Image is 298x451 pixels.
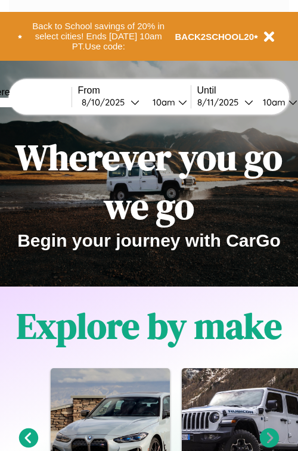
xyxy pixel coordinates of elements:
button: 10am [143,96,191,108]
div: 10am [147,97,178,108]
div: 8 / 10 / 2025 [82,97,131,108]
h1: Explore by make [17,301,282,350]
label: From [78,85,191,96]
div: 8 / 11 / 2025 [197,97,244,108]
div: 10am [257,97,288,108]
b: BACK2SCHOOL20 [175,32,254,42]
button: 8/10/2025 [78,96,143,108]
button: Back to School savings of 20% in select cities! Ends [DATE] 10am PT.Use code: [22,18,175,55]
